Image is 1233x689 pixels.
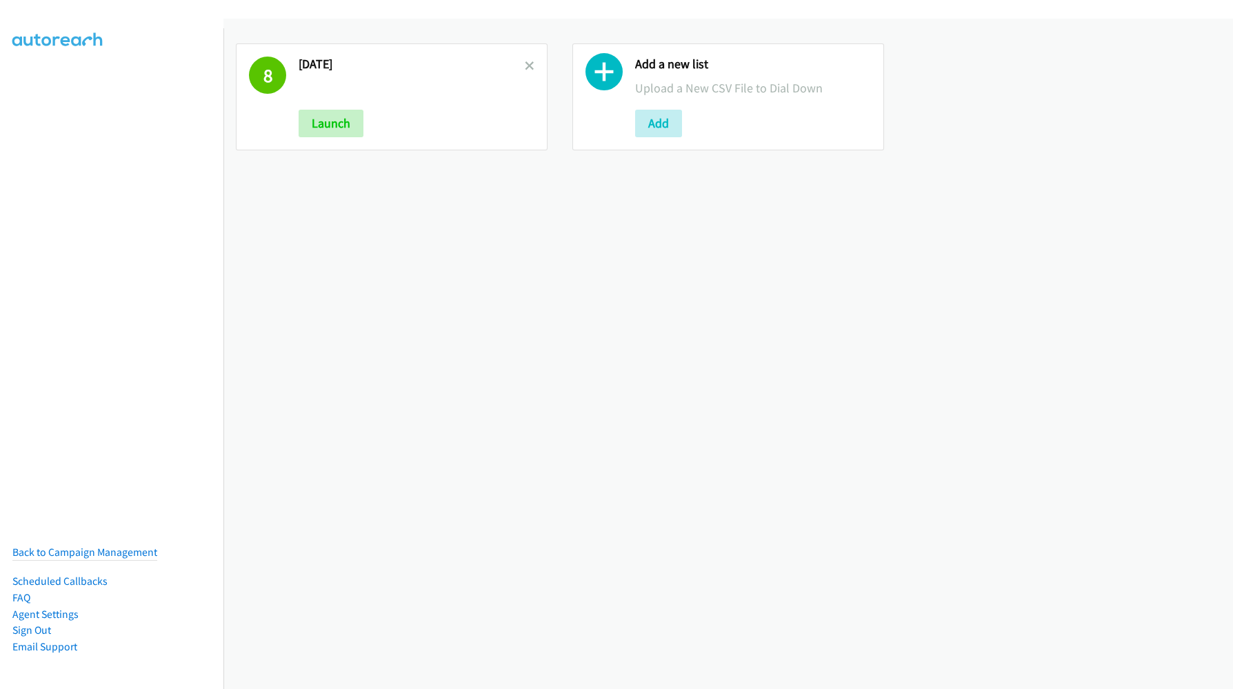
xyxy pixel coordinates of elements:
[12,575,108,588] a: Scheduled Callbacks
[12,546,157,559] a: Back to Campaign Management
[249,57,286,94] h1: 8
[12,640,77,653] a: Email Support
[12,591,30,604] a: FAQ
[635,79,871,97] p: Upload a New CSV File to Dial Down
[12,608,79,621] a: Agent Settings
[635,110,682,137] button: Add
[635,57,871,72] h2: Add a new list
[299,57,525,72] h2: [DATE]
[299,110,363,137] button: Launch
[12,623,51,637] a: Sign Out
